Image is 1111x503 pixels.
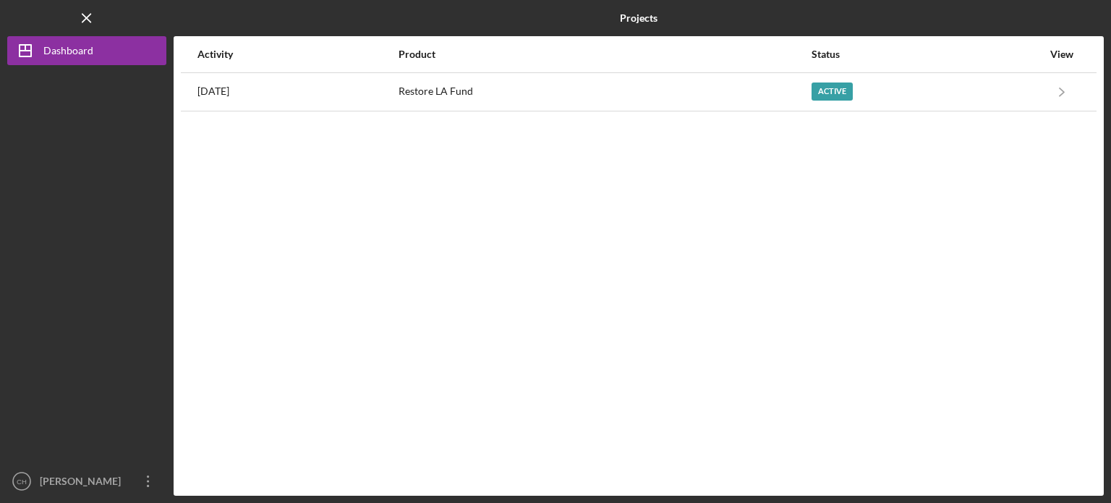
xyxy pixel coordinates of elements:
[17,478,27,486] text: CH
[43,36,93,69] div: Dashboard
[812,48,1042,60] div: Status
[7,467,166,496] button: CH[PERSON_NAME]
[399,74,810,110] div: Restore LA Fund
[399,48,810,60] div: Product
[36,467,130,499] div: [PERSON_NAME]
[1044,48,1080,60] div: View
[7,36,166,65] button: Dashboard
[812,83,853,101] div: Active
[197,48,397,60] div: Activity
[197,85,229,97] time: 2025-09-10 17:59
[620,12,657,24] b: Projects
